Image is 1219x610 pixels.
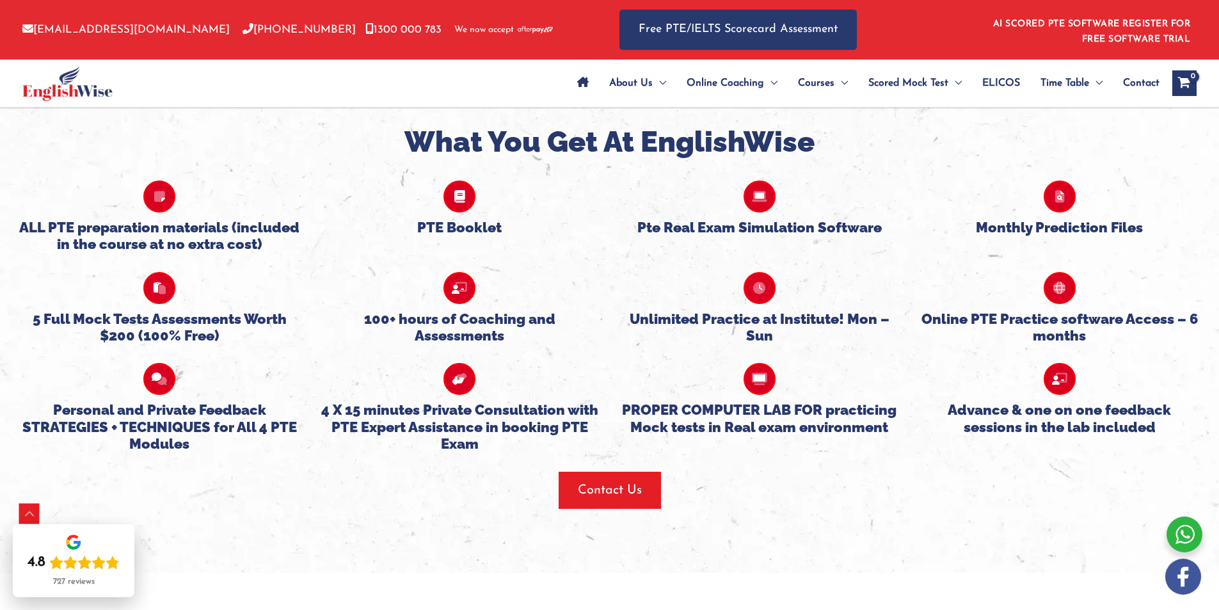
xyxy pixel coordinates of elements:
h5: Online PTE Practice software Access – 6 months [919,310,1200,344]
span: Menu Toggle [764,61,777,106]
h5: 5 Full Mock Tests Assessments Worth $200 (100% Free) [19,310,300,344]
div: Rating: 4.8 out of 5 [28,554,120,572]
a: Free PTE/IELTS Scorecard Assessment [619,10,857,50]
a: About UsMenu Toggle [599,61,676,106]
h5: Advance & one on one feedback sessions in the lab included [919,401,1200,435]
h5: Pte Real Exam Simulation Software [619,219,900,236]
a: AI SCORED PTE SOFTWARE REGISTER FOR FREE SOFTWARE TRIAL [993,19,1191,44]
div: 4.8 [28,554,45,572]
a: Online CoachingMenu Toggle [676,61,788,106]
a: View Shopping Cart, empty [1172,70,1197,96]
a: Scored Mock TestMenu Toggle [858,61,972,106]
h5: 4 X 15 minutes Private Consultation with PTE Expert Assistance in booking PTE Exam [319,401,600,452]
span: Menu Toggle [834,61,848,106]
h5: PROPER COMPUTER LAB FOR practicing Mock tests in Real exam environment [619,401,900,435]
h2: What You Get At EnglishWise [10,124,1209,161]
img: cropped-ew-logo [22,66,113,101]
button: Contact Us [559,472,661,509]
h5: Monthly Prediction Files [919,219,1200,236]
img: Afterpay-Logo [518,26,553,33]
img: white-facebook.png [1165,559,1201,595]
span: We now accept [454,24,514,36]
span: Time Table [1040,61,1089,106]
span: Contact Us [578,481,642,499]
span: Menu Toggle [653,61,666,106]
h5: Unlimited Practice at Institute! Mon – Sun [619,310,900,344]
a: 1300 000 783 [365,24,442,35]
span: About Us [609,61,653,106]
a: CoursesMenu Toggle [788,61,858,106]
div: 727 reviews [53,577,95,587]
span: Contact [1123,61,1159,106]
nav: Site Navigation: Main Menu [567,61,1159,106]
span: Online Coaching [687,61,764,106]
a: [PHONE_NUMBER] [243,24,356,35]
aside: Header Widget 1 [985,9,1197,51]
h5: PTE Booklet [319,219,600,236]
span: Scored Mock Test [868,61,948,106]
h5: 100+ hours of Coaching and Assessments [319,310,600,344]
h5: ALL PTE preparation materials (included in the course at no extra cost) [19,219,300,253]
span: Courses [798,61,834,106]
a: ELICOS [972,61,1030,106]
a: Contact [1113,61,1159,106]
span: ELICOS [982,61,1020,106]
span: Menu Toggle [948,61,962,106]
span: Menu Toggle [1089,61,1103,106]
a: [EMAIL_ADDRESS][DOMAIN_NAME] [22,24,230,35]
h5: Personal and Private Feedback STRATEGIES + TECHNIQUES for All 4 PTE Modules [19,401,300,452]
a: Time TableMenu Toggle [1030,61,1113,106]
